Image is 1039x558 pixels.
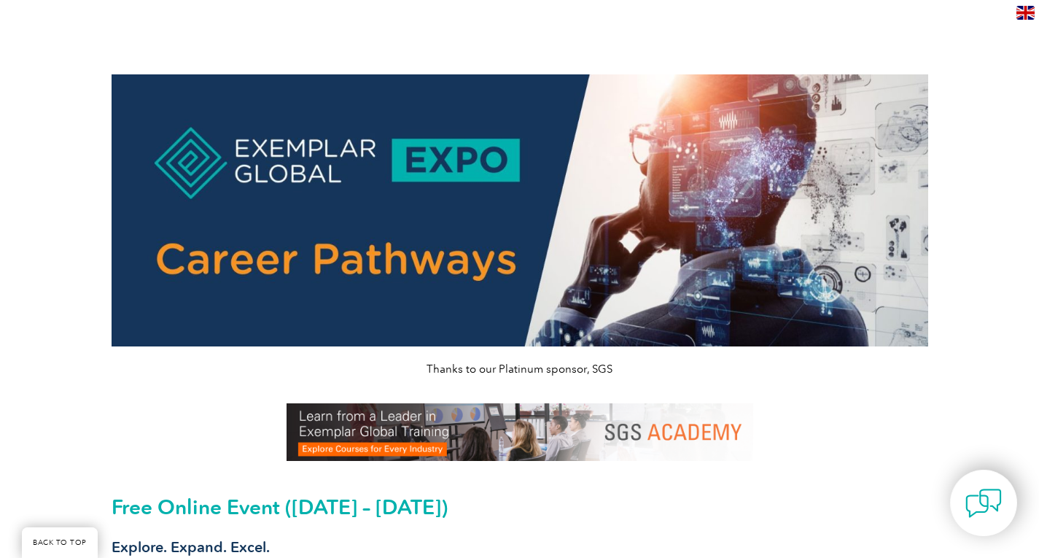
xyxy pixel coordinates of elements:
[112,74,928,346] img: career pathways
[112,361,928,377] p: Thanks to our Platinum sponsor, SGS
[112,538,928,557] h3: Explore. Expand. Excel.
[965,485,1002,522] img: contact-chat.png
[287,403,753,461] img: SGS
[22,527,98,558] a: BACK TO TOP
[112,495,928,519] h2: Free Online Event ([DATE] – [DATE])
[1016,6,1035,20] img: en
